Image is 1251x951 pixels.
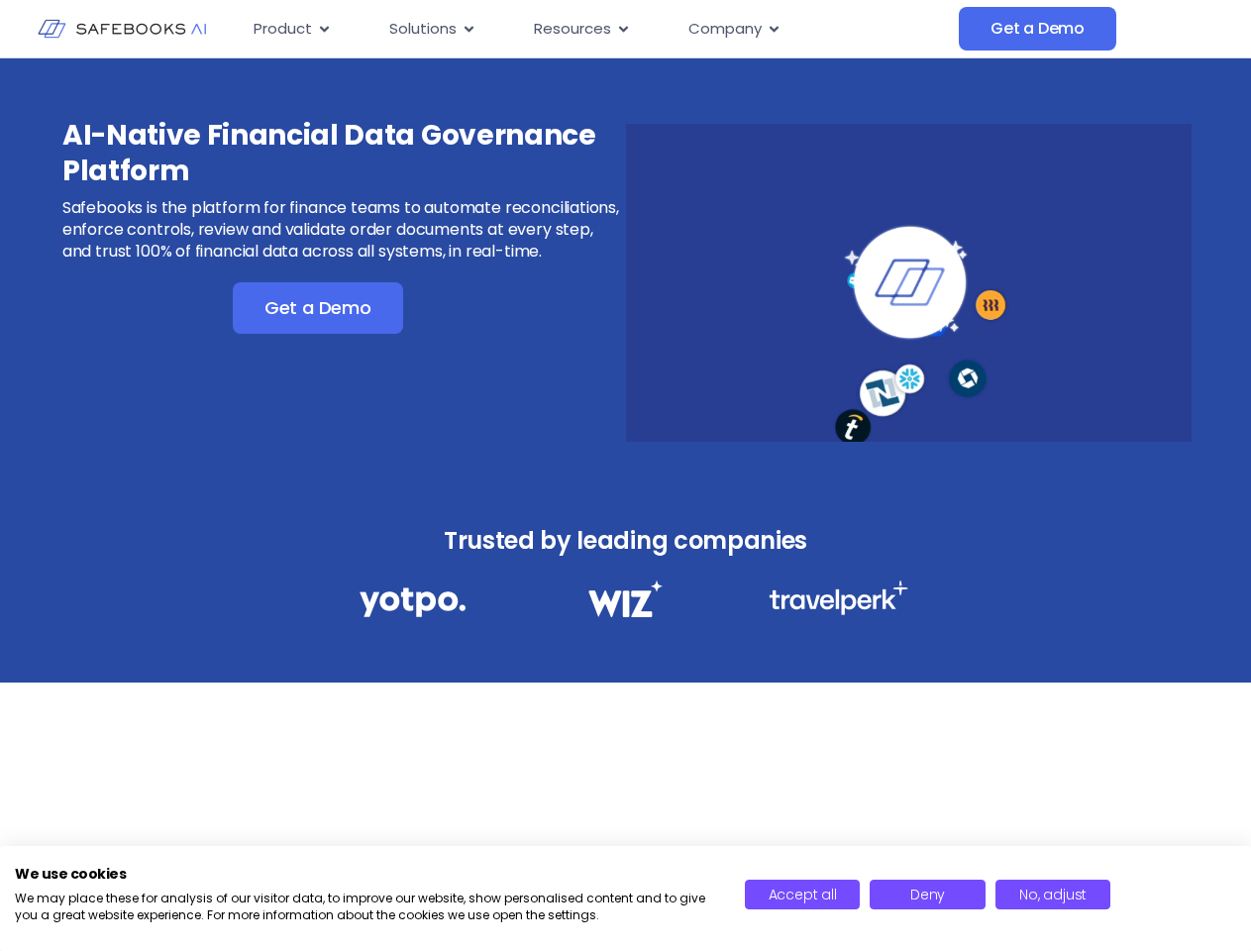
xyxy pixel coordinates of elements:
[62,118,623,189] h3: AI-Native Financial Data Governance Platform
[534,18,611,41] span: Resources
[62,197,623,263] p: Safebooks is the platform for finance teams to automate reconciliations, enforce controls, review...
[15,891,715,924] p: We may place these for analysis of our visitor data, to improve our website, show personalised co...
[316,521,936,561] h3: Trusted by leading companies
[995,880,1111,909] button: Adjust cookie preferences
[15,865,715,883] h2: We use cookies
[238,10,959,49] div: Menu Toggle
[578,581,672,617] img: Financial Data Governance 2
[910,885,945,904] span: Deny
[990,19,1085,39] span: Get a Demo
[238,10,959,49] nav: Menu
[233,282,403,334] a: Get a Demo
[360,581,466,623] img: Financial Data Governance 1
[264,298,371,318] span: Get a Demo
[254,18,312,41] span: Product
[389,18,457,41] span: Solutions
[688,18,762,41] span: Company
[769,581,908,615] img: Financial Data Governance 3
[959,7,1116,51] a: Get a Demo
[745,880,861,909] button: Accept all cookies
[1019,885,1087,904] span: No, adjust
[870,880,986,909] button: Deny all cookies
[769,885,837,904] span: Accept all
